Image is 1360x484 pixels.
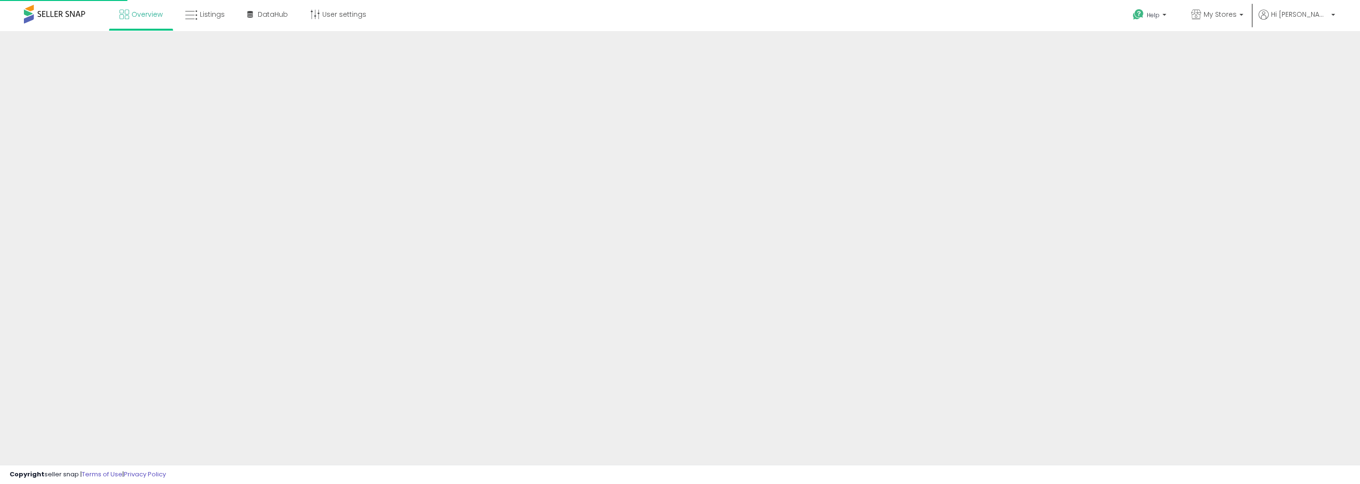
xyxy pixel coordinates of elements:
[258,10,288,19] span: DataHub
[1271,10,1328,19] span: Hi [PERSON_NAME]
[1132,9,1144,21] i: Get Help
[1147,11,1160,19] span: Help
[1125,1,1176,31] a: Help
[132,10,163,19] span: Overview
[200,10,225,19] span: Listings
[1204,10,1237,19] span: My Stores
[1259,10,1335,31] a: Hi [PERSON_NAME]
